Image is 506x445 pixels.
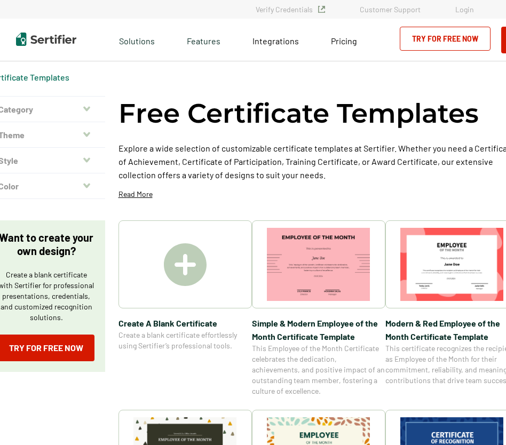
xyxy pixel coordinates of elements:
[256,5,325,14] a: Verify Credentials
[455,5,474,14] a: Login
[252,343,385,396] span: This Employee of the Month Certificate celebrates the dedication, achievements, and positive impa...
[252,316,385,343] span: Simple & Modern Employee of the Month Certificate Template
[118,96,479,131] h1: Free Certificate Templates
[16,33,76,46] img: Sertifier | Digital Credentialing Platform
[252,36,299,46] span: Integrations
[252,220,385,396] a: Simple & Modern Employee of the Month Certificate TemplateSimple & Modern Employee of the Month C...
[164,243,207,286] img: Create A Blank Certificate
[118,316,252,330] span: Create A Blank Certificate
[187,33,220,46] span: Features
[118,330,252,351] span: Create a blank certificate effortlessly using Sertifier’s professional tools.
[331,36,357,46] span: Pricing
[400,27,491,51] a: Try for Free Now
[267,228,370,301] img: Simple & Modern Employee of the Month Certificate Template
[331,33,357,46] a: Pricing
[252,33,299,46] a: Integrations
[400,228,504,301] img: Modern & Red Employee of the Month Certificate Template
[119,33,155,46] span: Solutions
[360,5,421,14] a: Customer Support
[118,189,153,200] p: Read More
[318,6,325,13] img: Verified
